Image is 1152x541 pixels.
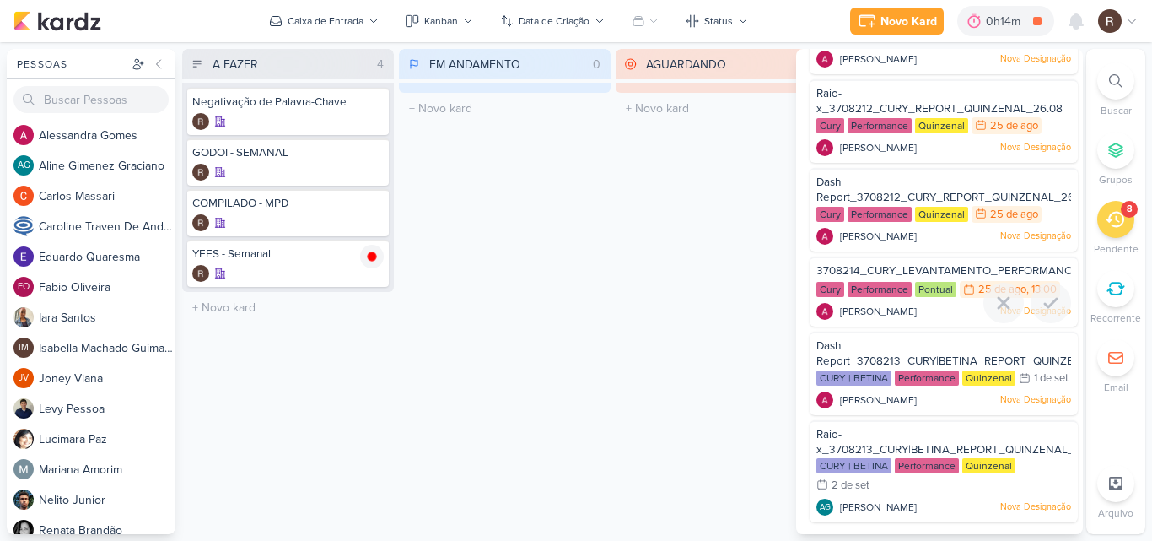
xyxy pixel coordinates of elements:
img: kardz.app [13,11,101,31]
img: Rafael Dornelles [1098,9,1122,33]
div: Novo Kard [880,13,937,30]
input: Buscar Pessoas [13,86,169,113]
p: Nova Designação [1000,230,1071,243]
div: 25 de ago [990,209,1038,220]
div: C a r l o s M a s s a r i [39,187,175,205]
p: Recorrente [1090,311,1141,326]
span: Raio-x_3708213_CURY|BETINA_REPORT_QUINZENAL_03.09 [816,428,1104,457]
img: Caroline Traven De Andrade [13,216,34,236]
div: Fabio Oliveira [13,277,34,297]
p: AG [18,161,30,170]
img: Rafael Dornelles [192,265,209,282]
p: Grupos [1099,172,1133,187]
div: Cury [816,282,844,297]
div: Joney Viana [13,368,34,388]
p: Pendente [1094,241,1139,257]
div: Criador(a): Rafael Dornelles [192,265,209,282]
div: CURY | BETINA [816,458,891,473]
li: Ctrl + F [1086,62,1145,118]
div: Quinzenal [915,118,968,133]
div: Cury [816,207,844,222]
span: [PERSON_NAME] [840,392,917,408]
p: Nova Designação [1000,52,1071,66]
p: AG [820,504,831,512]
div: COMPILADO - MPD [192,196,384,211]
div: 2 de set [832,480,869,491]
div: L e v y P e s s o a [39,400,175,418]
div: Negativação de Palavra-Chave [192,95,384,110]
input: + Novo kard [186,295,390,320]
div: Isabella Machado Guimarães [13,338,34,358]
div: E d u a r d o Q u a r e s m a [39,248,175,266]
img: Alessandra Gomes [816,228,833,245]
img: Rafael Dornelles [192,113,209,130]
img: Rafael Dornelles [192,164,209,181]
div: Performance [895,371,959,386]
div: Performance [848,282,912,297]
div: R e n a t a B r a n d ã o [39,522,175,539]
span: [PERSON_NAME] [840,500,917,515]
img: Alessandra Gomes [13,125,34,145]
div: Cury [816,118,844,133]
div: 0h14m [986,13,1025,30]
div: Performance [895,458,959,473]
div: L u c i m a r a P a z [39,430,175,448]
p: IM [19,344,29,353]
span: Raio-x_3708212_CURY_REPORT_QUINZENAL_26.08 [816,87,1063,116]
img: Alessandra Gomes [816,139,833,156]
div: , 13:00 [1026,284,1057,295]
img: Alessandra Gomes [816,392,833,408]
div: Pontual [915,282,956,297]
img: tracking [360,245,384,268]
p: Email [1104,380,1128,395]
div: A l e s s a n d r a G o m e s [39,127,175,144]
span: [PERSON_NAME] [840,51,917,67]
span: [PERSON_NAME] [840,140,917,155]
div: YEES - Semanal [192,246,384,262]
div: J o n e y V i a n a [39,370,175,387]
div: F a b i o O l i v e i r a [39,279,175,296]
img: Levy Pessoa [13,398,34,419]
span: Dash Report_3708212_CURY_REPORT_QUINZENAL_26.08 [816,176,1090,204]
p: Nova Designação [1000,500,1071,514]
div: Aline Gimenez Graciano [13,155,34,176]
div: Criador(a): Rafael Dornelles [192,214,209,231]
div: 25 de ago [978,284,1026,295]
div: Aline Gimenez Graciano [816,499,833,516]
div: Criador(a): Rafael Dornelles [192,113,209,130]
div: 4 [370,56,390,73]
div: M a r i a n a A m o r i m [39,461,175,479]
img: Rafael Dornelles [192,214,209,231]
div: 8 [1127,203,1133,216]
img: Iara Santos [13,307,34,327]
p: Buscar [1101,103,1132,118]
div: Pessoas [13,57,128,72]
div: GODOI - SEMANAL [192,145,384,160]
p: JV [19,374,29,383]
div: Criador(a): Rafael Dornelles [192,164,209,181]
input: + Novo kard [619,96,824,121]
span: [PERSON_NAME] [840,304,917,319]
button: Novo Kard [850,8,944,35]
div: A l i n e G i m e n e z G r a c i a n o [39,157,175,175]
img: Renata Brandão [13,520,34,540]
div: Performance [848,207,912,222]
div: Quinzenal [915,207,968,222]
img: Lucimara Paz [13,429,34,449]
div: I a r a S a n t o s [39,309,175,327]
span: Dash Report_3708213_CURY|BETINA_REPORT_QUINZENAL_03.09 [816,339,1132,368]
img: Nelito Junior [13,490,34,510]
p: Arquivo [1098,506,1133,521]
img: Alessandra Gomes [816,303,833,320]
div: 0 [586,56,607,73]
div: Quinzenal [962,458,1015,473]
img: Mariana Amorim [13,459,34,479]
div: Quinzenal [962,371,1015,386]
div: 25 de ago [990,121,1038,132]
img: Eduardo Quaresma [13,246,34,267]
img: Alessandra Gomes [816,51,833,68]
div: N e l i t o J u n i o r [39,491,175,509]
div: Performance [848,118,912,133]
p: FO [18,283,30,292]
input: + Novo kard [402,96,607,121]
